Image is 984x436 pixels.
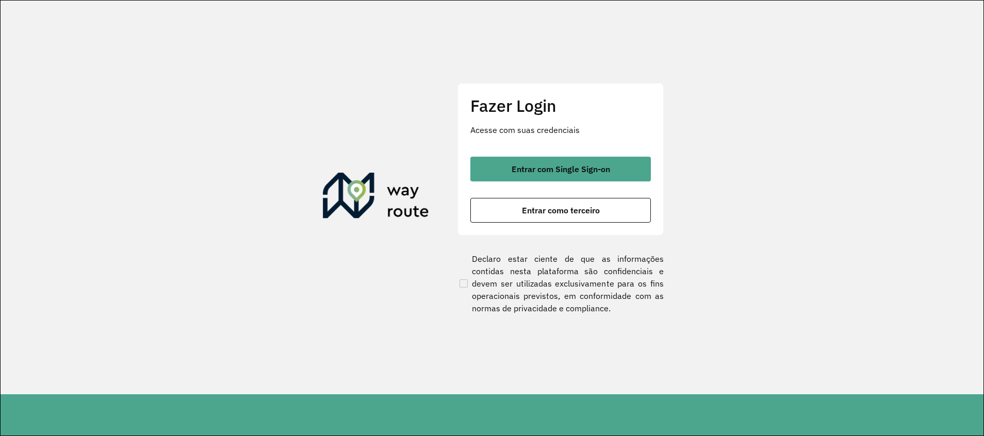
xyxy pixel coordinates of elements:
h2: Fazer Login [470,96,651,115]
font: Entrar como terceiro [522,205,600,215]
button: botão [470,157,651,181]
button: botão [470,198,651,223]
font: Declaro estar ciente de que as informações contidas nesta plataforma são confidenciais e devem se... [472,253,664,314]
img: Roteirizador AmbevTech [323,173,429,222]
p: Acesse com suas credenciais [470,124,651,136]
font: Entrar com Single Sign-on [512,164,610,174]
